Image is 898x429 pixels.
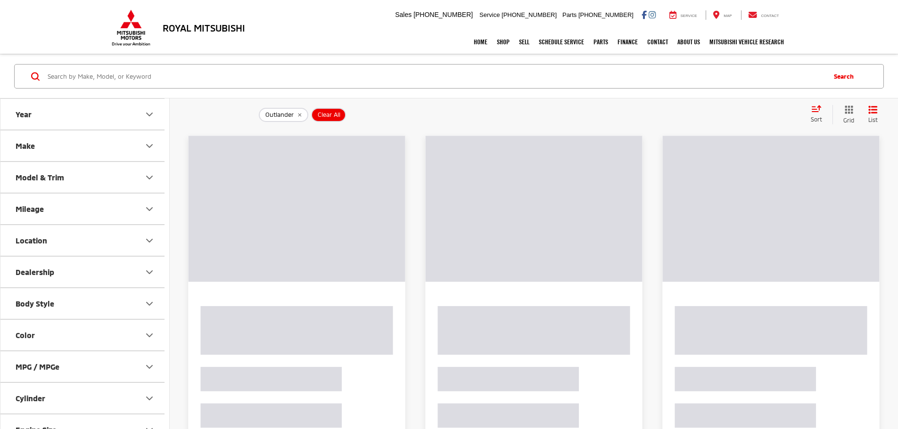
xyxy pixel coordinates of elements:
div: Year [16,110,32,119]
div: Mileage [16,204,44,213]
div: Mileage [144,203,155,215]
button: Select sort value [806,105,832,124]
button: Search [824,65,867,88]
a: Sell [514,30,534,54]
button: CylinderCylinder [0,383,170,413]
a: Mitsubishi Vehicle Research [705,30,789,54]
span: List [868,116,878,124]
span: [PHONE_NUMBER] [413,11,473,18]
div: Body Style [16,299,54,308]
span: [PHONE_NUMBER] [502,11,557,18]
a: Shop [492,30,514,54]
div: MPG / MPGe [16,362,59,371]
button: MileageMileage [0,194,170,224]
a: About Us [673,30,705,54]
a: Contact [741,10,786,20]
span: Map [724,14,732,18]
button: Body StyleBody Style [0,288,170,319]
button: MakeMake [0,130,170,161]
span: Sales [395,11,412,18]
button: Clear All [311,108,346,122]
button: LocationLocation [0,225,170,256]
button: Grid View [832,105,861,124]
h3: Royal Mitsubishi [163,23,245,33]
span: [PHONE_NUMBER] [578,11,634,18]
div: Color [16,331,35,340]
a: Map [706,10,739,20]
div: Cylinder [16,394,45,403]
button: List View [861,105,885,124]
span: Outlander [265,111,294,119]
a: Parts: Opens in a new tab [589,30,613,54]
div: Dealership [144,267,155,278]
div: Model & Trim [16,173,64,182]
a: Finance [613,30,643,54]
a: Service [662,10,704,20]
div: Make [144,140,155,152]
a: Home [469,30,492,54]
input: Search by Make, Model, or Keyword [47,65,824,88]
div: Dealership [16,267,54,276]
div: Location [16,236,47,245]
button: MPG / MPGeMPG / MPGe [0,351,170,382]
a: Contact [643,30,673,54]
button: remove Outlander [259,108,308,122]
button: YearYear [0,99,170,130]
a: Instagram: Click to visit our Instagram page [649,11,656,18]
div: Body Style [144,298,155,309]
a: Facebook: Click to visit our Facebook page [642,11,647,18]
span: Service [479,11,500,18]
div: Cylinder [144,393,155,404]
button: DealershipDealership [0,257,170,287]
div: MPG / MPGe [144,361,155,372]
button: Model & TrimModel & Trim [0,162,170,193]
span: Parts [562,11,577,18]
div: Location [144,235,155,246]
button: ColorColor [0,320,170,350]
div: Color [144,330,155,341]
img: Mitsubishi [110,9,152,46]
div: Make [16,141,35,150]
a: Schedule Service: Opens in a new tab [534,30,589,54]
span: Sort [811,116,822,122]
div: Model & Trim [144,172,155,183]
span: Grid [843,116,854,124]
span: Contact [761,14,779,18]
span: Service [681,14,697,18]
div: Year [144,109,155,120]
span: Clear All [318,111,340,119]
